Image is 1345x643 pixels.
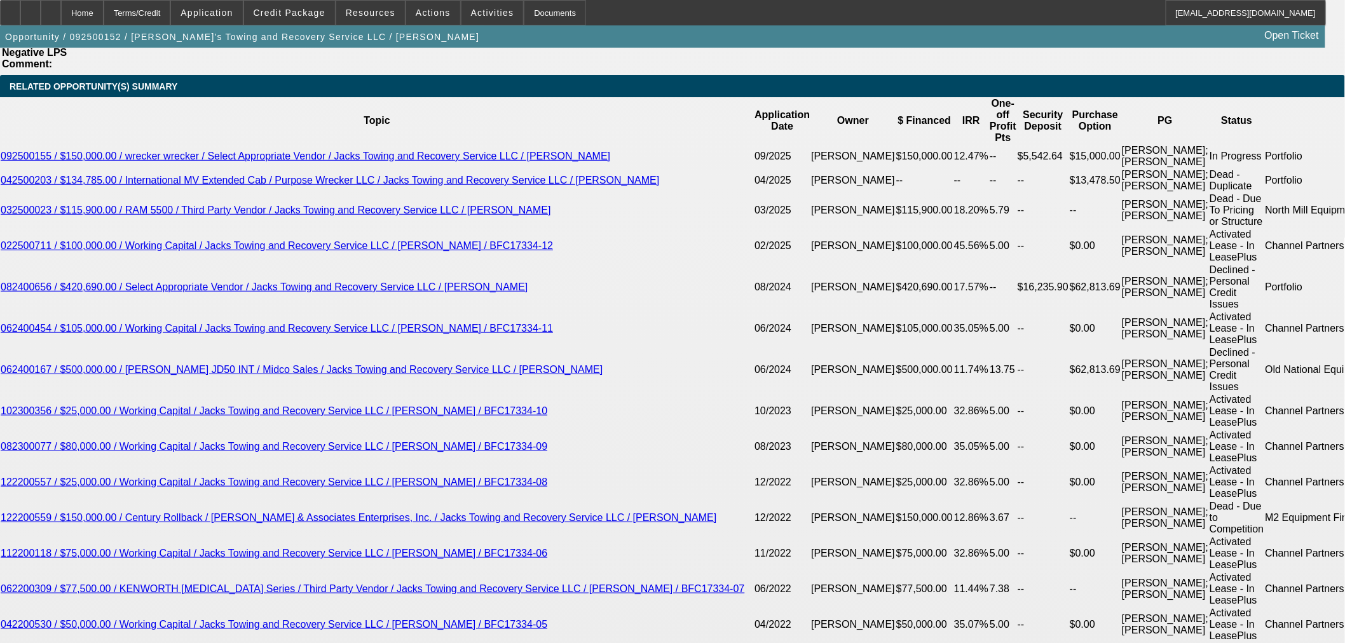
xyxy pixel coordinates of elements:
td: [PERSON_NAME]; [PERSON_NAME] [1121,144,1209,168]
td: -- [1017,429,1069,464]
td: $13,478.50 [1069,168,1121,193]
td: $15,000.00 [1069,144,1121,168]
td: [PERSON_NAME] [810,228,896,264]
td: 5.00 [989,607,1017,642]
td: 03/2025 [754,193,810,228]
td: -- [1017,500,1069,536]
td: [PERSON_NAME]; [PERSON_NAME] [1121,228,1209,264]
td: [PERSON_NAME] [810,464,896,500]
td: $62,813.69 [1069,264,1121,311]
td: 09/2025 [754,144,810,168]
a: 042200530 / $50,000.00 / Working Capital / Jacks Towing and Recovery Service LLC / [PERSON_NAME] ... [1,619,547,630]
td: [PERSON_NAME] [810,311,896,346]
td: -- [1069,193,1121,228]
td: $0.00 [1069,536,1121,571]
td: [PERSON_NAME] [810,193,896,228]
a: 092500155 / $150,000.00 / wrecker wrecker / Select Appropriate Vendor / Jacks Towing and Recovery... [1,151,610,161]
a: 112200118 / $75,000.00 / Working Capital / Jacks Towing and Recovery Service LLC / [PERSON_NAME] ... [1,548,547,558]
td: 5.00 [989,464,1017,500]
td: Declined - Personal Credit Issues [1209,346,1264,393]
span: Activities [471,8,514,18]
td: [PERSON_NAME]; [PERSON_NAME] [1121,193,1209,228]
td: -- [1017,228,1069,264]
td: 7.38 [989,571,1017,607]
td: [PERSON_NAME]; [PERSON_NAME] [1121,536,1209,571]
td: 35.07% [953,607,989,642]
td: $62,813.69 [1069,346,1121,393]
td: 32.86% [953,464,989,500]
a: 082300077 / $80,000.00 / Working Capital / Jacks Towing and Recovery Service LLC / [PERSON_NAME] ... [1,441,547,452]
td: $150,000.00 [896,500,953,536]
span: Opportunity / 092500152 / [PERSON_NAME]'s Towing and Recovery Service LLC / [PERSON_NAME] [5,32,479,42]
td: $5,542.64 [1017,144,1069,168]
td: [PERSON_NAME] [810,346,896,393]
a: 102300356 / $25,000.00 / Working Capital / Jacks Towing and Recovery Service LLC / [PERSON_NAME] ... [1,405,547,416]
td: [PERSON_NAME]; [PERSON_NAME] [1121,429,1209,464]
td: $0.00 [1069,464,1121,500]
td: 12/2022 [754,464,810,500]
td: Dead - Due To Pricing or Structure [1209,193,1264,228]
td: 11.44% [953,571,989,607]
th: Owner [810,97,896,144]
td: $105,000.00 [896,311,953,346]
th: Security Deposit [1017,97,1069,144]
td: [PERSON_NAME]; [PERSON_NAME] [1121,571,1209,607]
th: IRR [953,97,989,144]
td: -- [1017,346,1069,393]
td: -- [1017,168,1069,193]
td: $0.00 [1069,228,1121,264]
td: [PERSON_NAME] [810,500,896,536]
td: $100,000.00 [896,228,953,264]
span: Resources [346,8,395,18]
td: 04/2022 [754,607,810,642]
button: Credit Package [244,1,335,25]
td: 06/2024 [754,311,810,346]
td: [PERSON_NAME]; [PERSON_NAME] [1121,311,1209,346]
td: [PERSON_NAME]; [PERSON_NAME] [1121,500,1209,536]
td: 12.86% [953,500,989,536]
td: [PERSON_NAME] [810,607,896,642]
td: Activated Lease - In LeasePlus [1209,429,1264,464]
a: Open Ticket [1260,25,1324,46]
td: 5.00 [989,311,1017,346]
td: 12.47% [953,144,989,168]
td: [PERSON_NAME] [810,264,896,311]
button: Application [171,1,242,25]
a: 122200559 / $150,000.00 / Century Rollback / [PERSON_NAME] & Associates Enterprises, Inc. / Jacks... [1,512,716,523]
td: [PERSON_NAME]; [PERSON_NAME] [1121,346,1209,393]
td: $0.00 [1069,311,1121,346]
td: 45.56% [953,228,989,264]
td: -- [1017,393,1069,429]
span: Actions [416,8,451,18]
td: 02/2025 [754,228,810,264]
td: 08/2024 [754,264,810,311]
td: -- [1017,536,1069,571]
button: Resources [336,1,405,25]
td: $77,500.00 [896,571,953,607]
td: 5.00 [989,536,1017,571]
td: In Progress [1209,144,1264,168]
td: 12/2022 [754,500,810,536]
b: Negative LPS Comment: [2,47,67,69]
td: Activated Lease - In LeasePlus [1209,311,1264,346]
td: $0.00 [1069,607,1121,642]
a: 062400167 / $500,000.00 / [PERSON_NAME] JD50 INT / Midco Sales / Jacks Towing and Recovery Servic... [1,364,603,375]
td: Activated Lease - In LeasePlus [1209,536,1264,571]
td: 32.86% [953,393,989,429]
th: Purchase Option [1069,97,1121,144]
td: 13.75 [989,346,1017,393]
button: Activities [461,1,524,25]
a: 032500023 / $115,900.00 / RAM 5500 / Third Party Vendor / Jacks Towing and Recovery Service LLC /... [1,205,551,215]
td: Activated Lease - In LeasePlus [1209,607,1264,642]
td: 04/2025 [754,168,810,193]
td: -- [989,264,1017,311]
td: -- [1017,607,1069,642]
td: $80,000.00 [896,429,953,464]
td: [PERSON_NAME] [810,429,896,464]
td: [PERSON_NAME]; [PERSON_NAME] [1121,168,1209,193]
button: Actions [406,1,460,25]
td: 11.74% [953,346,989,393]
th: PG [1121,97,1209,144]
td: -- [1069,500,1121,536]
td: 5.79 [989,193,1017,228]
